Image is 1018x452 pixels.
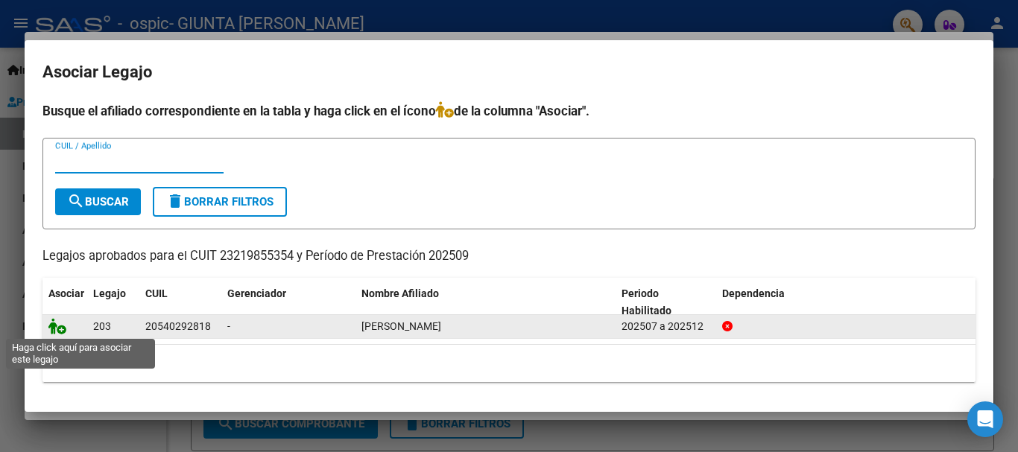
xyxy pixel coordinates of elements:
[67,195,129,209] span: Buscar
[616,278,716,327] datatable-header-cell: Periodo Habilitado
[55,188,141,215] button: Buscar
[622,318,710,335] div: 202507 a 202512
[42,101,976,121] h4: Busque el afiliado correspondiente en la tabla y haga click en el ícono de la columna "Asociar".
[145,287,168,299] span: CUIL
[139,278,221,327] datatable-header-cell: CUIL
[48,287,84,299] span: Asociar
[93,287,126,299] span: Legajo
[42,247,976,266] p: Legajos aprobados para el CUIT 23219855354 y Período de Prestación 202509
[722,287,785,299] span: Dependencia
[716,278,976,327] datatable-header-cell: Dependencia
[166,192,184,210] mat-icon: delete
[361,287,439,299] span: Nombre Afiliado
[93,320,111,332] span: 203
[42,345,976,382] div: 1 registros
[67,192,85,210] mat-icon: search
[227,287,286,299] span: Gerenciador
[967,401,1003,437] div: Open Intercom Messenger
[42,58,976,86] h2: Asociar Legajo
[355,278,616,327] datatable-header-cell: Nombre Afiliado
[87,278,139,327] datatable-header-cell: Legajo
[153,187,287,217] button: Borrar Filtros
[361,320,441,332] span: RAMOS NICOLAS
[221,278,355,327] datatable-header-cell: Gerenciador
[166,195,274,209] span: Borrar Filtros
[42,278,87,327] datatable-header-cell: Asociar
[145,318,211,335] div: 20540292818
[622,287,671,316] span: Periodo Habilitado
[227,320,230,332] span: -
